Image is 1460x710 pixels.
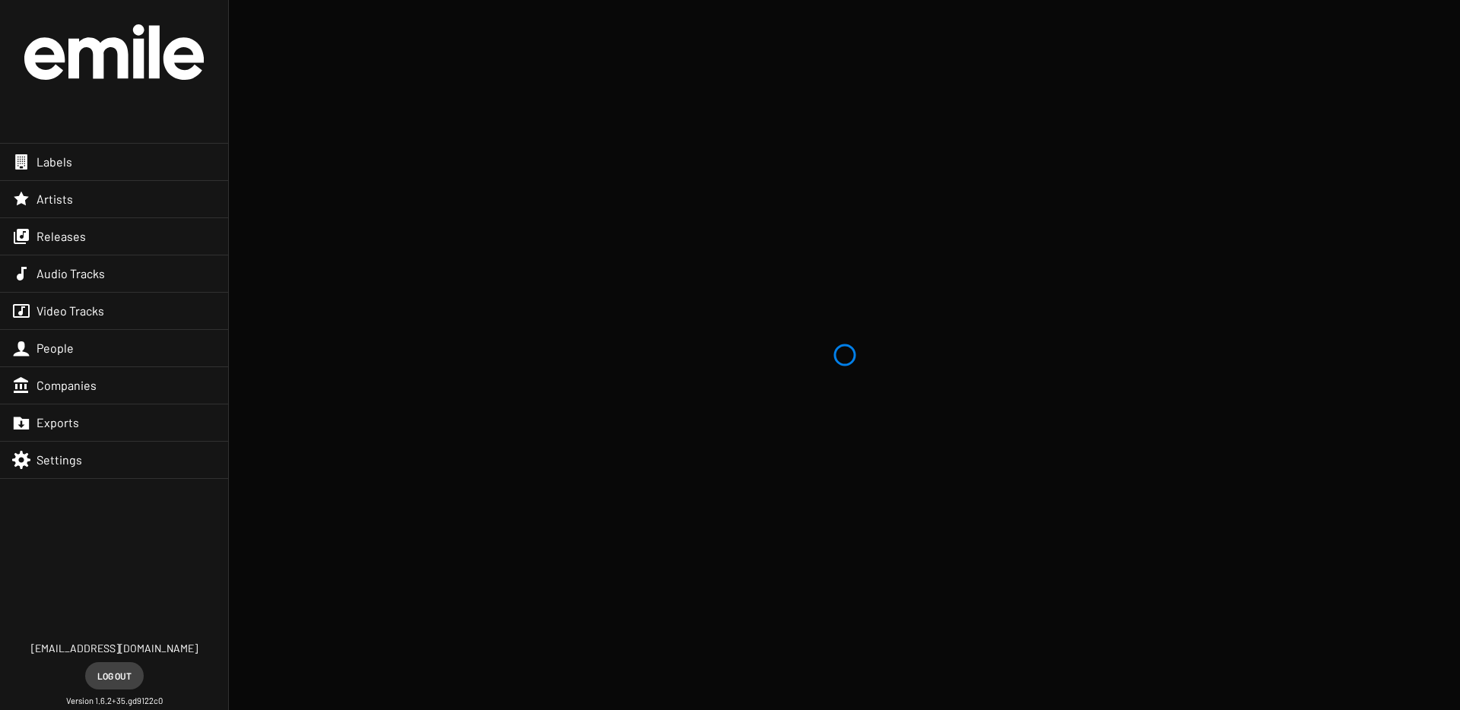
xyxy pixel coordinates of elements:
span: Log out [97,662,132,689]
small: Version 1.6.2+35.gd9122c0 [66,696,163,707]
button: Log out [85,662,144,689]
span: Settings [36,452,82,468]
img: grand-official-logo.svg [24,24,204,80]
span: Audio Tracks [36,266,105,281]
span: Labels [36,154,72,170]
span: [EMAIL_ADDRESS][DOMAIN_NAME] [31,641,198,656]
span: Exports [36,415,79,430]
span: People [36,341,74,356]
span: Video Tracks [36,303,104,319]
span: Companies [36,378,97,393]
span: Artists [36,192,73,207]
span: Releases [36,229,86,244]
